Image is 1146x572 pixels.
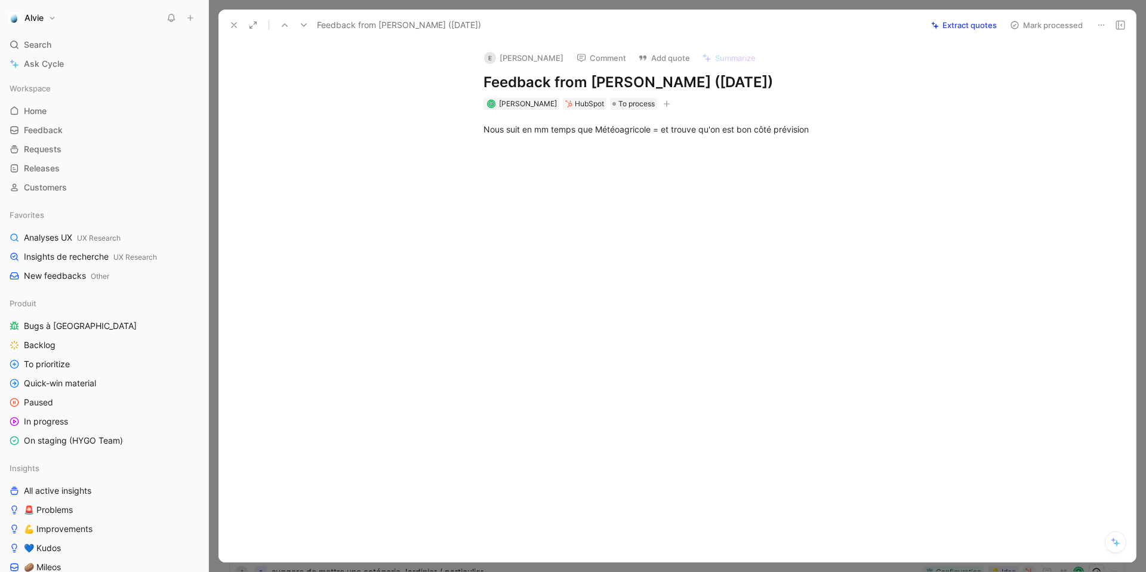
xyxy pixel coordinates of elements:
button: E[PERSON_NAME] [479,49,569,67]
a: In progress [5,413,204,430]
a: Feedback [5,121,204,139]
a: Backlog [5,336,204,354]
span: Quick-win material [24,377,96,389]
span: Favorites [10,209,44,221]
a: 🚨 Problems [5,501,204,519]
a: Paused [5,393,204,411]
div: Produit [5,294,204,312]
button: AlvieAlvie [5,10,59,26]
span: Feedback from [PERSON_NAME] ([DATE]) [317,18,481,32]
h1: Alvie [24,13,44,23]
span: UX Research [77,233,121,242]
span: Feedback [24,124,63,136]
span: Home [24,105,47,117]
a: Analyses UXUX Research [5,229,204,247]
a: All active insights [5,482,204,500]
button: Comment [571,50,631,66]
span: 💪 Improvements [24,523,93,535]
div: HubSpot [575,98,604,110]
span: Requests [24,143,61,155]
span: Ask Cycle [24,57,64,71]
a: Insights de rechercheUX Research [5,248,204,266]
a: Customers [5,179,204,196]
div: Nous suit en mm temps que Météoagricole = et trouve qu'on est bon côté prévision [483,123,897,136]
span: Insights [10,462,39,474]
span: New feedbacks [24,270,109,282]
a: To prioritize [5,355,204,373]
div: Workspace [5,79,204,97]
span: [PERSON_NAME] [499,99,557,108]
button: Extract quotes [926,17,1002,33]
img: Alvie [8,12,20,24]
button: Mark processed [1005,17,1088,33]
a: 💙 Kudos [5,539,204,557]
a: Releases [5,159,204,177]
a: New feedbacksOther [5,267,204,285]
span: 🚨 Problems [24,504,73,516]
span: Bugs à [GEOGRAPHIC_DATA] [24,320,137,332]
span: Workspace [10,82,51,94]
a: On staging (HYGO Team) [5,432,204,450]
span: To prioritize [24,358,70,370]
span: Summarize [715,53,756,63]
a: Requests [5,140,204,158]
span: All active insights [24,485,91,497]
span: 💙 Kudos [24,542,61,554]
span: On staging (HYGO Team) [24,435,123,447]
span: UX Research [113,253,157,262]
div: Search [5,36,204,54]
div: To process [610,98,657,110]
span: Search [24,38,51,52]
div: Favorites [5,206,204,224]
span: Paused [24,396,53,408]
img: avatar [488,101,494,107]
span: Releases [24,162,60,174]
a: Quick-win material [5,374,204,392]
span: Customers [24,182,67,193]
div: E [484,52,496,64]
a: 💪 Improvements [5,520,204,538]
span: Backlog [24,339,56,351]
div: Insights [5,459,204,477]
h1: Feedback from [PERSON_NAME] ([DATE]) [483,73,897,92]
a: Ask Cycle [5,55,204,73]
a: Home [5,102,204,120]
span: Produit [10,297,36,309]
span: Other [91,272,109,281]
span: To process [618,98,655,110]
div: ProduitBugs à [GEOGRAPHIC_DATA]BacklogTo prioritizeQuick-win materialPausedIn progressOn staging ... [5,294,204,450]
a: Bugs à [GEOGRAPHIC_DATA] [5,317,204,335]
span: Insights de recherche [24,251,157,263]
span: Analyses UX [24,232,121,244]
span: In progress [24,416,68,428]
button: Add quote [633,50,695,66]
button: Summarize [697,50,761,66]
